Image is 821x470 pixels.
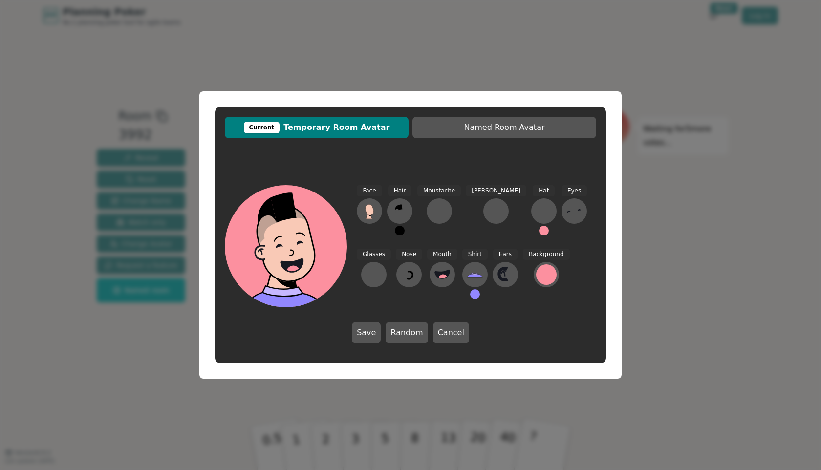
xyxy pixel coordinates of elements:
span: Shirt [462,249,488,260]
button: CurrentTemporary Room Avatar [225,117,409,138]
span: Nose [396,249,422,260]
span: Hat [533,185,555,196]
span: Face [357,185,382,196]
span: Glasses [357,249,391,260]
button: Named Room Avatar [412,117,596,138]
span: Background [523,249,570,260]
span: Named Room Avatar [417,122,591,133]
span: [PERSON_NAME] [466,185,526,196]
div: Current [244,122,280,133]
button: Cancel [433,322,469,343]
span: Ears [493,249,518,260]
span: Mouth [427,249,457,260]
button: Save [352,322,381,343]
span: Moustache [417,185,461,196]
span: Temporary Room Avatar [230,122,404,133]
button: Random [386,322,428,343]
span: Eyes [562,185,587,196]
span: Hair [388,185,412,196]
